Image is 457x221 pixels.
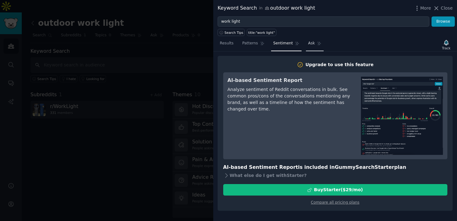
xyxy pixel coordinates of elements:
h3: AI-based Sentiment Report is included in plan [223,164,447,171]
div: Analyze sentiment of Reddit conversations in bulk. See common pros/cons of the conversations ment... [228,86,352,112]
button: Browse [432,16,455,27]
div: Keyword Search outdoor work light [218,4,315,12]
input: Try a keyword related to your business [218,16,429,27]
a: Ask [306,38,324,51]
span: Patterns [242,41,258,46]
div: title:"work light" [248,30,275,35]
a: title:"work light" [247,29,276,36]
a: Compare all pricing plans [311,200,359,205]
button: More [414,5,431,11]
a: Sentiment [271,38,302,51]
button: Search Tips [218,29,245,36]
span: Ask [308,41,315,46]
span: Close [441,5,453,11]
span: Results [220,41,233,46]
a: Results [218,38,236,51]
h3: AI-based Sentiment Report [228,77,352,84]
img: AI-based Sentiment Report [361,77,443,155]
span: Sentiment [273,41,293,46]
span: Search Tips [224,30,243,35]
div: Track [442,46,450,50]
span: in [259,6,262,11]
div: What else do I get with Starter ? [223,171,447,180]
button: Close [433,5,453,11]
span: More [420,5,431,11]
div: Buy Starter ($ 29 /mo ) [314,187,363,193]
a: Patterns [240,38,266,51]
div: Upgrade to use this feature [306,61,374,68]
button: Track [440,38,453,51]
span: GummySearch Starter [335,164,394,170]
button: BuyStarter($29/mo) [223,184,447,196]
